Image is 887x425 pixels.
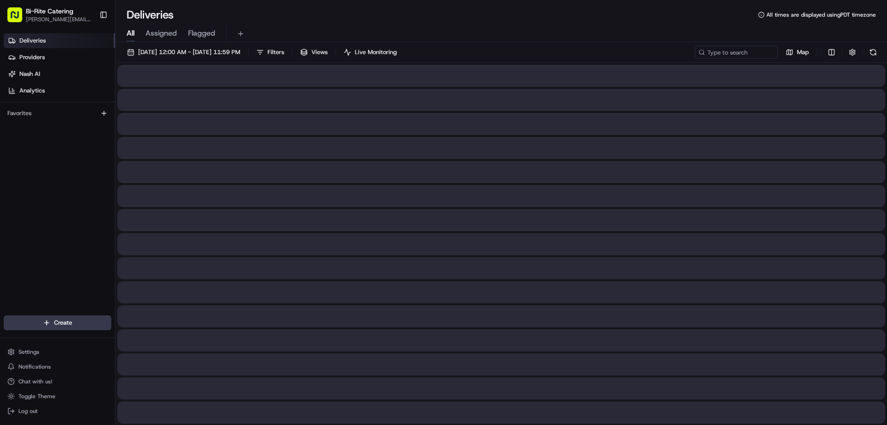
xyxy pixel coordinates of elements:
[19,70,40,78] span: Nash AI
[138,48,240,56] span: [DATE] 12:00 AM - [DATE] 11:59 PM
[4,390,111,403] button: Toggle Theme
[4,375,111,388] button: Chat with us!
[26,16,92,23] button: [PERSON_NAME][EMAIL_ADDRESS][PERSON_NAME][DOMAIN_NAME]
[296,46,332,59] button: Views
[4,106,111,121] div: Favorites
[19,86,45,95] span: Analytics
[4,33,115,48] a: Deliveries
[4,50,115,65] a: Providers
[18,393,55,400] span: Toggle Theme
[867,46,880,59] button: Refresh
[340,46,401,59] button: Live Monitoring
[188,28,215,39] span: Flagged
[252,46,288,59] button: Filters
[123,46,244,59] button: [DATE] 12:00 AM - [DATE] 11:59 PM
[18,407,37,415] span: Log out
[18,348,39,356] span: Settings
[4,345,111,358] button: Settings
[311,48,328,56] span: Views
[4,405,111,418] button: Log out
[146,28,177,39] span: Assigned
[4,67,115,81] a: Nash AI
[18,363,51,370] span: Notifications
[267,48,284,56] span: Filters
[127,28,134,39] span: All
[127,7,174,22] h1: Deliveries
[4,4,96,26] button: Bi-Rite Catering[PERSON_NAME][EMAIL_ADDRESS][PERSON_NAME][DOMAIN_NAME]
[355,48,397,56] span: Live Monitoring
[19,53,45,62] span: Providers
[26,6,73,16] button: Bi-Rite Catering
[54,319,72,327] span: Create
[695,46,778,59] input: Type to search
[4,315,111,330] button: Create
[797,48,809,56] span: Map
[18,378,52,385] span: Chat with us!
[766,11,876,18] span: All times are displayed using PDT timezone
[4,83,115,98] a: Analytics
[4,360,111,373] button: Notifications
[782,46,813,59] button: Map
[19,37,46,45] span: Deliveries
